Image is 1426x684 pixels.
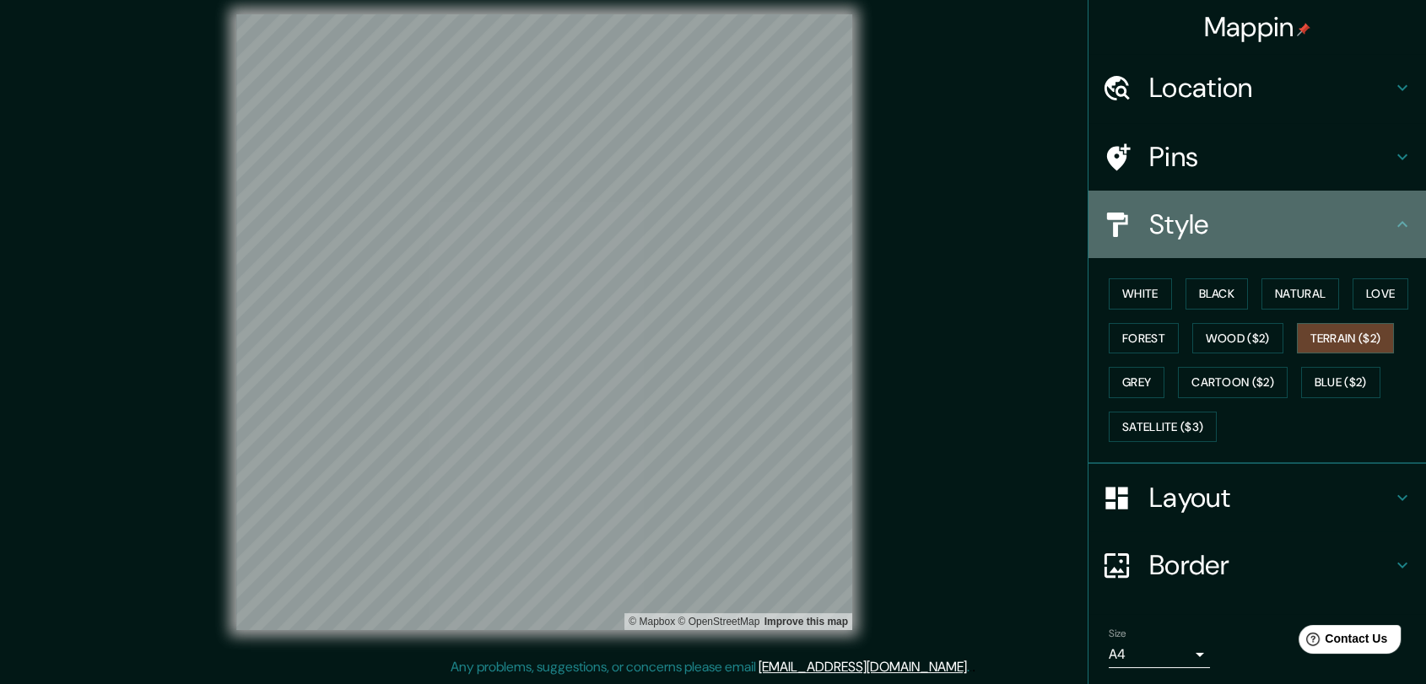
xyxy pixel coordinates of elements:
[1088,191,1426,258] div: Style
[1149,71,1392,105] h4: Location
[1192,323,1283,354] button: Wood ($2)
[1261,278,1339,310] button: Natural
[1088,123,1426,191] div: Pins
[1297,323,1395,354] button: Terrain ($2)
[1109,412,1217,443] button: Satellite ($3)
[1204,10,1311,44] h4: Mappin
[764,616,848,627] a: Map feedback
[678,616,759,627] a: OpenStreetMap
[972,657,975,677] div: .
[1149,207,1392,241] h4: Style
[1109,323,1179,354] button: Forest
[1297,23,1310,36] img: pin-icon.png
[236,14,852,630] canvas: Map
[1186,278,1249,310] button: Black
[1088,464,1426,531] div: Layout
[1088,531,1426,599] div: Border
[1109,641,1210,668] div: A4
[1178,367,1288,398] button: Cartoon ($2)
[1109,627,1126,641] label: Size
[1276,618,1407,665] iframe: Help widget launcher
[970,657,972,677] div: .
[451,657,970,677] p: Any problems, suggestions, or concerns please email .
[1109,367,1164,398] button: Grey
[1149,548,1392,582] h4: Border
[629,616,675,627] a: Mapbox
[1149,140,1392,174] h4: Pins
[1301,367,1380,398] button: Blue ($2)
[1109,278,1172,310] button: White
[1353,278,1408,310] button: Love
[1149,481,1392,514] h4: Layout
[759,658,967,676] a: [EMAIL_ADDRESS][DOMAIN_NAME]
[1088,54,1426,121] div: Location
